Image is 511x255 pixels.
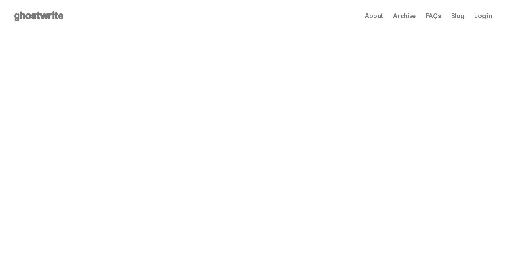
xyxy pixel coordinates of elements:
[425,13,441,19] a: FAQs
[474,13,492,19] a: Log in
[365,13,383,19] a: About
[393,13,416,19] a: Archive
[451,13,465,19] a: Blog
